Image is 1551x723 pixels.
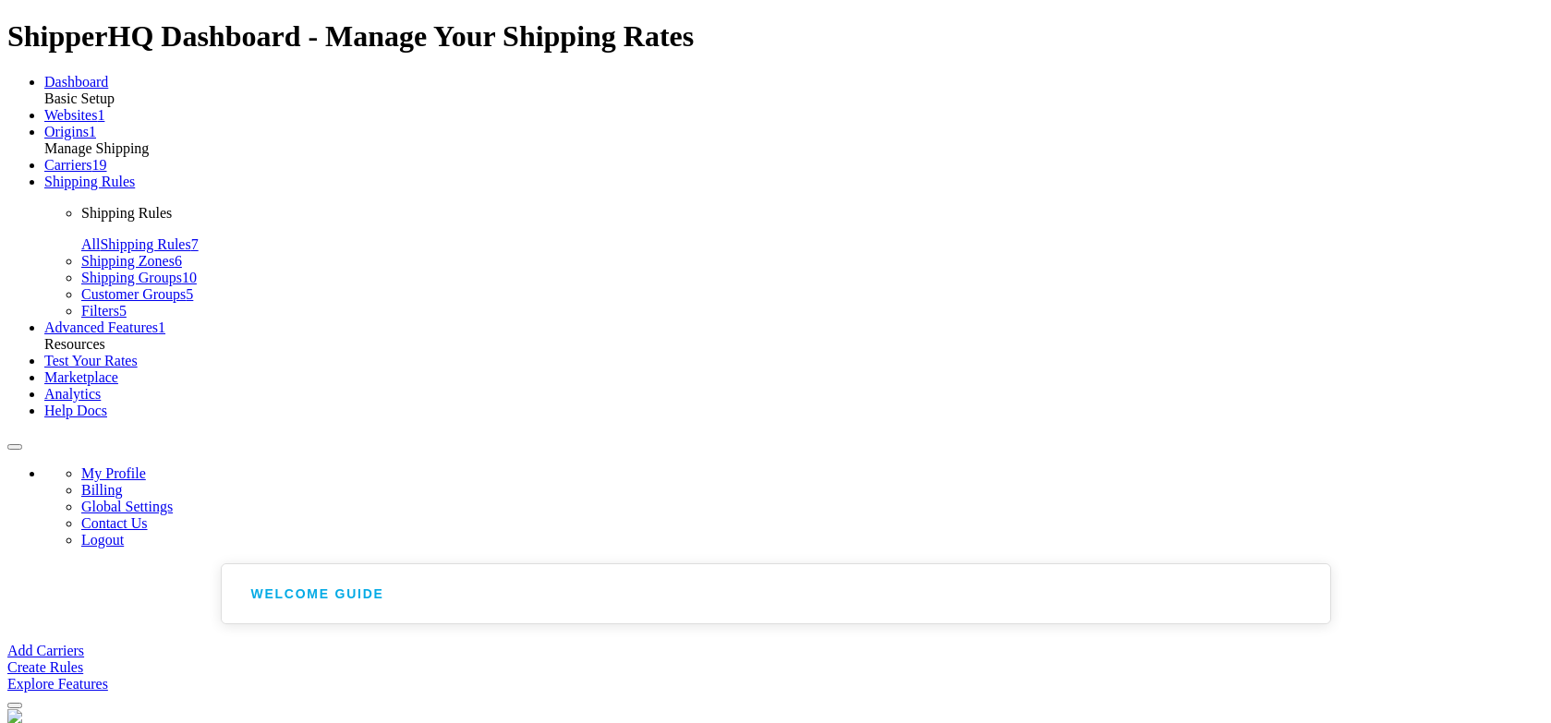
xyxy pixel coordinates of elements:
span: 1 [158,319,165,335]
li: Shipping Zones [81,253,1544,270]
li: Contact Us [81,515,1544,532]
li: Dashboard [44,74,1544,90]
div: Basic Setup [44,90,1544,107]
span: Carriers [44,157,92,173]
li: Marketplace [44,369,1544,386]
a: Global Settings [81,499,173,514]
li: Shipping Groups [81,270,1544,286]
span: 7 [191,236,199,252]
span: Shipping Groups [81,270,182,285]
span: Customer Groups [81,286,186,302]
li: Origins [44,124,1544,140]
a: Marketplace [44,369,118,385]
li: Analytics [44,386,1544,403]
p: Shipping Rules [81,205,1544,222]
a: Shipping Zones6 [81,253,182,269]
li: Customer Groups [81,286,1544,303]
span: 1 [89,124,96,139]
span: Advanced Features [44,319,158,335]
li: Carriers [44,157,1544,174]
a: Create Rules [7,659,1544,676]
span: 10 [182,270,197,285]
span: Origins [44,124,89,139]
span: Websites [44,107,97,123]
button: Welcome Guide [222,564,1330,623]
a: Websites1 [44,107,104,123]
li: Shipping Rules [44,174,1544,319]
a: Advanced Features1 [44,319,165,335]
span: 6 [175,253,182,269]
span: 5 [119,303,127,319]
span: 5 [186,286,193,302]
li: My Profile [81,465,1544,482]
a: Origins1 [44,124,96,139]
a: Shipping Rules [44,174,135,189]
a: Filters5 [81,303,127,319]
span: Filters [81,303,119,319]
a: Logout [81,532,124,548]
a: Billing [81,482,122,498]
a: Add Carriers [7,643,1544,659]
a: Dashboard [44,74,108,90]
a: Shipping Groups10 [81,270,197,285]
h2: Welcome Guide [251,586,384,601]
a: Carriers19 [44,157,107,173]
li: Logout [81,532,1544,548]
a: Analytics [44,386,101,402]
li: Filters [81,303,1544,319]
span: 1 [97,107,104,123]
a: Explore Features [7,676,1544,693]
a: Customer Groups5 [81,286,193,302]
a: My Profile [81,465,146,481]
h1: ShipperHQ Dashboard - Manage Your Shipping Rates [7,19,1544,54]
li: Websites [44,107,1544,124]
a: AllShipping Rules7 [81,236,199,252]
a: Contact Us [81,515,148,531]
button: Open Resource Center [7,444,22,450]
div: Resources [44,336,1544,353]
li: Advanced Features [44,319,1544,336]
li: Billing [81,482,1544,499]
li: Test Your Rates [44,353,1544,369]
li: Global Settings [81,499,1544,515]
span: All Shipping Rules [81,236,191,252]
a: Test Your Rates [44,353,138,368]
div: Manage Shipping [44,140,1544,157]
span: 19 [92,157,107,173]
a: Help Docs [44,403,107,418]
li: Help Docs [44,403,1544,419]
span: Shipping Zones [81,253,175,269]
